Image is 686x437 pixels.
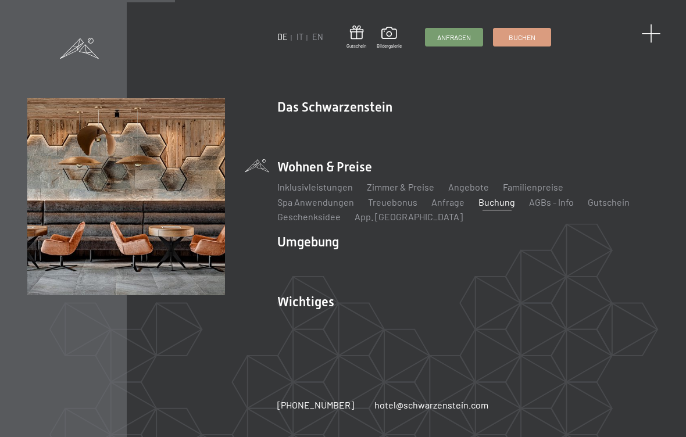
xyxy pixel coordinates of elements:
a: Spa Anwendungen [277,196,354,207]
a: Anfragen [426,28,483,46]
a: [PHONE_NUMBER] [277,399,354,411]
a: Familienpreise [503,181,563,192]
img: Wellnesshotels - Bar - Spieltische - Kinderunterhaltung [27,98,225,296]
a: Gutschein [346,26,366,49]
a: AGBs - Info [529,196,574,207]
span: [PHONE_NUMBER] [277,399,354,410]
span: Bildergalerie [377,43,402,49]
a: hotel@schwarzenstein.com [374,399,488,411]
a: Gutschein [588,196,630,207]
a: Angebote [448,181,489,192]
a: Anfrage [431,196,465,207]
a: Buchen [494,28,551,46]
a: Geschenksidee [277,211,341,222]
a: Bildergalerie [377,27,402,49]
a: App. [GEOGRAPHIC_DATA] [355,211,463,222]
span: Buchen [509,33,535,42]
span: Anfragen [437,33,471,42]
a: EN [312,32,323,42]
a: Zimmer & Preise [367,181,434,192]
a: Treuebonus [368,196,417,207]
a: Inklusivleistungen [277,181,353,192]
a: IT [296,32,303,42]
span: Gutschein [346,43,366,49]
a: Buchung [478,196,515,207]
a: DE [277,32,288,42]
